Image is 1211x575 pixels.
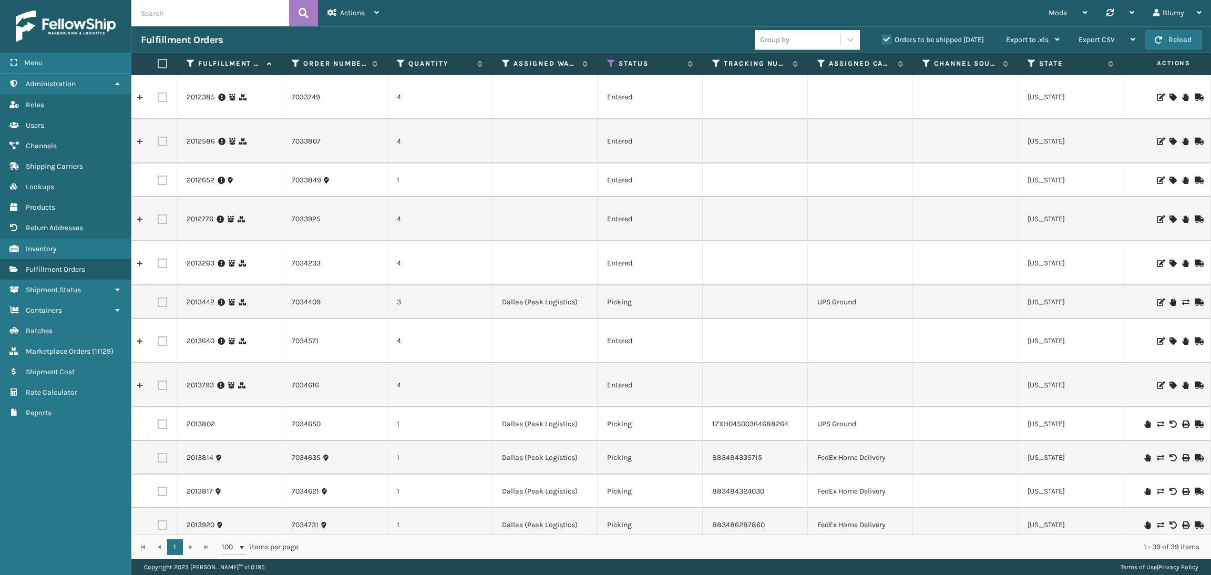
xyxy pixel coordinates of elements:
[1157,94,1163,101] i: Edit
[26,100,44,109] span: Roles
[26,306,62,315] span: Containers
[187,380,214,391] a: 2013793
[1169,382,1176,389] i: Assign Carrier and Warehouse
[1145,30,1202,49] button: Reload
[187,520,214,530] a: 2013920
[1169,299,1176,306] i: On Hold
[1195,177,1201,184] i: Mark as Shipped
[187,453,213,463] a: 2013814
[1157,299,1163,306] i: Edit
[1018,508,1123,542] td: [US_STATE]
[1144,488,1151,495] i: On Hold
[619,59,682,68] label: Status
[598,163,703,197] td: Entered
[303,59,367,68] label: Order Number
[1039,59,1103,68] label: State
[1006,35,1049,44] span: Export to .xls
[1157,488,1163,495] i: Change shipping
[598,241,703,285] td: Entered
[16,11,116,42] img: logo
[598,319,703,363] td: Entered
[24,58,43,67] span: Menu
[1018,363,1123,407] td: [US_STATE]
[26,141,57,150] span: Channels
[1144,420,1151,428] i: On Hold
[712,419,788,428] a: 1ZXH04500364688264
[292,175,321,186] a: 7033849
[1195,382,1201,389] i: Mark as Shipped
[26,408,52,417] span: Reports
[26,223,83,232] span: Return Addresses
[1157,521,1163,529] i: Change shipping
[492,285,598,319] td: Dallas (Peak Logistics)
[808,407,913,441] td: UPS Ground
[292,453,321,463] a: 7034635
[292,486,319,497] a: 7034621
[1121,559,1198,575] div: |
[1169,138,1176,145] i: Assign Carrier and Warehouse
[492,508,598,542] td: Dallas (Peak Logistics)
[1079,35,1115,44] span: Export CSV
[292,336,319,346] a: 7034571
[1144,521,1151,529] i: On Hold
[26,162,83,171] span: Shipping Carriers
[712,453,762,462] a: 883484335715
[1195,215,1201,223] i: Mark as Shipped
[313,542,1199,552] div: 1 - 39 of 39 items
[1182,488,1188,495] i: Print Label
[187,258,214,269] a: 2013263
[187,92,215,102] a: 2012385
[1182,420,1188,428] i: Print Label
[1182,177,1188,184] i: On Hold
[1018,75,1123,119] td: [US_STATE]
[26,203,55,212] span: Products
[1018,241,1123,285] td: [US_STATE]
[1157,454,1163,461] i: Change shipping
[1018,319,1123,363] td: [US_STATE]
[808,475,913,508] td: FedEx Home Delivery
[26,182,54,191] span: Lookups
[598,508,703,542] td: Picking
[1169,215,1176,223] i: Assign Carrier and Warehouse
[1195,337,1201,345] i: Mark as Shipped
[26,388,77,397] span: Rate Calculator
[26,244,57,253] span: Inventory
[1182,215,1188,223] i: On Hold
[598,475,703,508] td: Picking
[1157,138,1163,145] i: Edit
[1169,521,1176,529] i: Void Label
[292,520,319,530] a: 7034731
[26,121,44,130] span: Users
[26,285,81,294] span: Shipment Status
[387,475,492,508] td: 1
[724,59,787,68] label: Tracking Number
[187,214,213,224] a: 2012776
[340,8,365,17] span: Actions
[808,285,913,319] td: UPS Ground
[1169,454,1176,461] i: Void Label
[292,214,321,224] a: 7033925
[1182,454,1188,461] i: Print Label
[492,441,598,475] td: Dallas (Peak Logistics)
[292,297,321,307] a: 7034409
[198,59,262,68] label: Fulfillment Order Id
[1182,521,1188,529] i: Print Label
[26,367,75,376] span: Shipment Cost
[1195,454,1201,461] i: Mark as Shipped
[187,136,215,147] a: 2012586
[26,326,53,335] span: Batches
[1169,177,1176,184] i: Assign Carrier and Warehouse
[292,258,321,269] a: 7034233
[1144,454,1151,461] i: On Hold
[514,59,577,68] label: Assigned Warehouse
[1182,337,1188,345] i: On Hold
[1195,521,1201,529] i: Mark as Shipped
[387,241,492,285] td: 4
[1018,441,1123,475] td: [US_STATE]
[1182,299,1188,306] i: Change shipping
[167,539,183,555] a: 1
[187,336,214,346] a: 2013640
[292,419,321,429] a: 7034650
[387,441,492,475] td: 1
[1018,197,1123,241] td: [US_STATE]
